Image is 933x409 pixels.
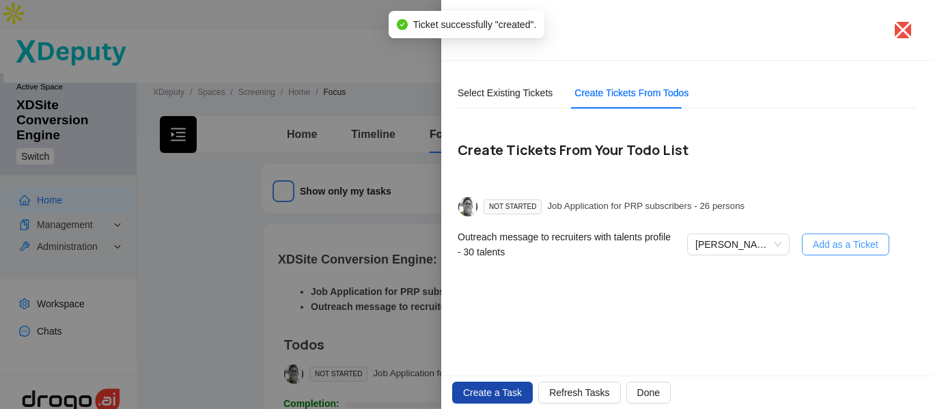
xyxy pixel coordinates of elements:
[538,382,620,404] button: Refresh Tasks
[458,197,477,216] img: ebwozq1hgdrcfxavlvnx.jpg
[413,19,537,30] span: Ticket successfully "created".
[695,234,781,255] span: Christopher Iloka
[626,382,671,404] button: Done
[397,19,408,30] span: check-circle
[484,199,542,214] span: NOT STARTED
[458,22,878,38] p: Team Focus
[547,199,744,214] div: Job Application for PRP subscribers - 26 persons
[452,382,533,404] button: Create a Task
[549,385,609,400] span: Refresh Tasks
[463,385,522,400] span: Create a Task
[574,85,688,100] div: Create Tickets From Todos
[458,142,917,158] h5: Create Tickets From Your Todo List
[813,237,878,252] span: Add as a Ticket
[895,22,911,38] button: Close
[802,234,889,255] button: Add as a Ticket
[458,229,687,259] div: Outreach message to recruiters with talents profile - 30 talents
[458,85,553,100] div: Select Existing Tickets
[892,19,914,41] span: close
[637,385,660,400] span: Done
